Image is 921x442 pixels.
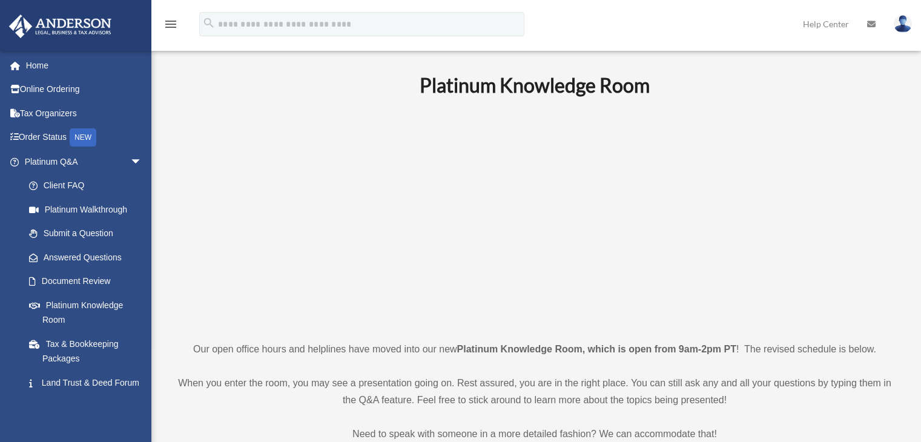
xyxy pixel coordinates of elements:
a: Portal Feedback [17,395,160,419]
a: Tax Organizers [8,101,160,125]
a: Client FAQ [17,174,160,198]
div: NEW [70,128,96,147]
a: Platinum Knowledge Room [17,293,154,332]
a: Tax & Bookkeeping Packages [17,332,160,371]
strong: Platinum Knowledge Room, which is open from 9am-2pm PT [457,344,736,354]
span: arrow_drop_down [130,150,154,174]
b: Platinum Knowledge Room [420,73,650,97]
a: menu [163,21,178,31]
a: Online Ordering [8,78,160,102]
img: Anderson Advisors Platinum Portal [5,15,115,38]
iframe: 231110_Toby_KnowledgeRoom [353,114,716,318]
a: Document Review [17,269,160,294]
a: Platinum Walkthrough [17,197,160,222]
a: Home [8,53,160,78]
a: Platinum Q&Aarrow_drop_down [8,150,160,174]
i: search [202,16,216,30]
i: menu [163,17,178,31]
p: When you enter the room, you may see a presentation going on. Rest assured, you are in the right ... [173,375,897,409]
a: Answered Questions [17,245,160,269]
p: Our open office hours and helplines have moved into our new ! The revised schedule is below. [173,341,897,358]
a: Land Trust & Deed Forum [17,371,160,395]
a: Submit a Question [17,222,160,246]
img: User Pic [894,15,912,33]
a: Order StatusNEW [8,125,160,150]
